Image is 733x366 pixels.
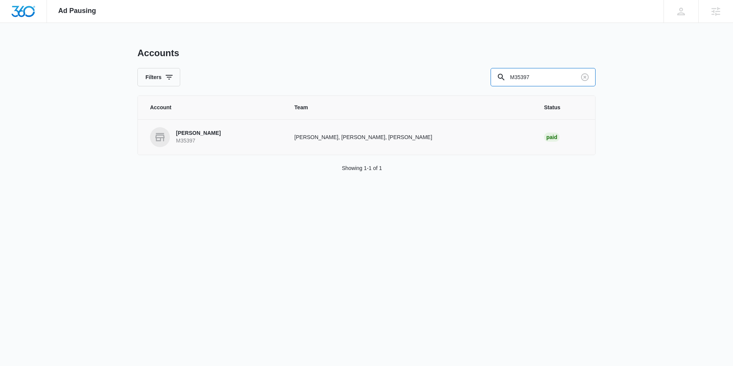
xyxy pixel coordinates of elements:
[150,104,276,112] span: Account
[579,71,591,83] button: Clear
[544,104,583,112] span: Status
[176,137,221,145] p: M35397
[342,164,382,172] p: Showing 1-1 of 1
[294,133,526,141] p: [PERSON_NAME], [PERSON_NAME], [PERSON_NAME]
[176,130,221,137] p: [PERSON_NAME]
[137,47,179,59] h1: Accounts
[150,127,276,147] a: [PERSON_NAME]M35397
[58,7,96,15] span: Ad Pausing
[544,133,560,142] div: Paid
[294,104,526,112] span: Team
[137,68,180,86] button: Filters
[491,68,596,86] input: Search By Account Number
